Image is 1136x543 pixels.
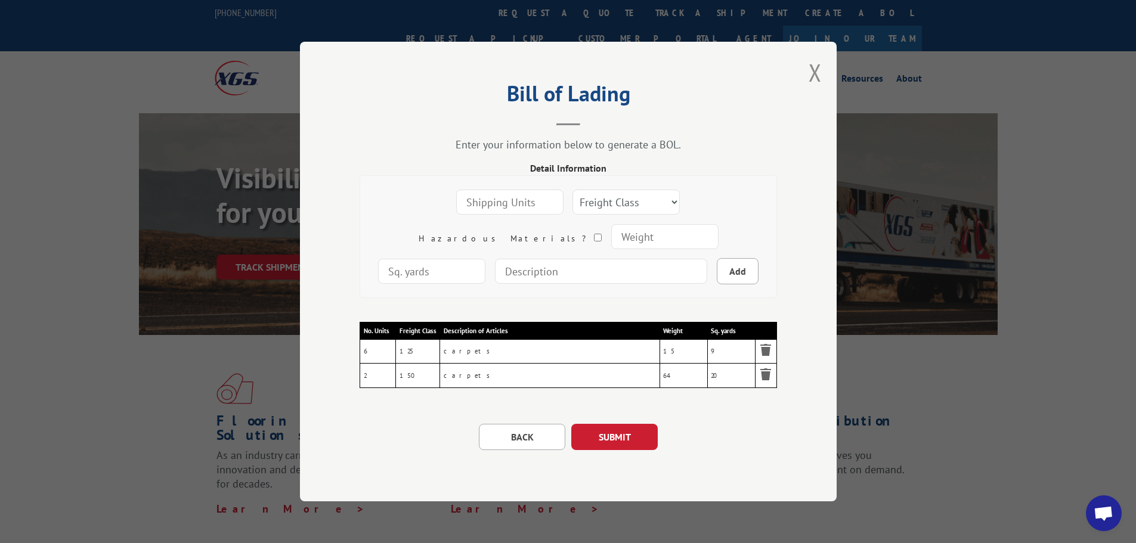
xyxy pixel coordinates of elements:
input: Weight [611,224,718,249]
button: Close modal [809,57,822,88]
input: Shipping Units [456,190,564,215]
td: carpets [439,364,660,388]
div: Enter your information below to generate a BOL. [360,138,777,151]
td: 6 [360,339,395,364]
td: 150 [395,364,439,388]
td: 2 [360,364,395,388]
input: Description [495,259,707,284]
td: 9 [707,339,755,364]
input: Hazardous Materials? [593,234,601,241]
input: Sq. yards [378,259,485,284]
td: 125 [395,339,439,364]
img: Remove item [759,367,773,381]
a: Open chat [1086,495,1122,531]
button: SUBMIT [571,424,658,450]
h2: Bill of Lading [360,85,777,108]
th: Freight Class [395,322,439,340]
th: Weight [660,322,707,340]
td: 64 [660,364,707,388]
td: 15 [660,339,707,364]
img: Remove item [759,343,773,357]
th: Description of Articles [439,322,660,340]
button: Add [717,258,759,284]
th: No. Units [360,322,395,340]
td: 20 [707,364,755,388]
th: Sq. yards [707,322,755,340]
td: carpets [439,339,660,364]
label: Hazardous Materials? [418,233,601,244]
div: Detail Information [360,161,777,175]
button: BACK [479,424,565,450]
